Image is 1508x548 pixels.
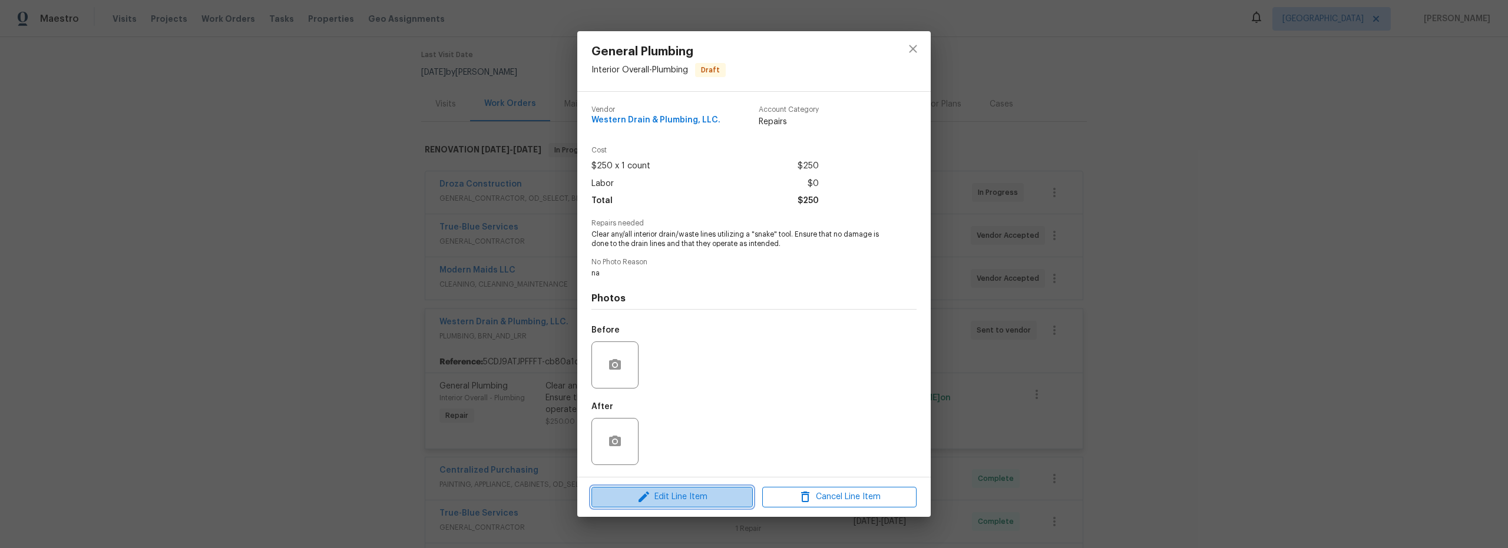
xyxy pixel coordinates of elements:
[798,158,819,175] span: $250
[696,64,725,76] span: Draft
[808,175,819,192] span: $0
[591,230,884,250] span: Clear any/all interior drain/waste lines utilizing a "snake" tool. Ensure that no damage is done ...
[762,487,917,507] button: Cancel Line Item
[759,106,819,114] span: Account Category
[591,326,620,334] h5: Before
[591,66,688,74] span: Interior Overall - Plumbing
[759,116,819,128] span: Repairs
[591,147,819,154] span: Cost
[591,487,753,507] button: Edit Line Item
[591,258,917,266] span: No Photo Reason
[591,175,614,192] span: Labor
[899,35,927,63] button: close
[591,106,720,114] span: Vendor
[591,116,720,125] span: Western Drain & Plumbing, LLC.
[595,490,749,504] span: Edit Line Item
[798,192,819,210] span: $250
[591,220,917,227] span: Repairs needed
[591,192,613,210] span: Total
[591,158,650,175] span: $250 x 1 count
[591,45,726,58] span: General Plumbing
[591,268,884,278] span: na
[591,403,613,411] h5: After
[591,293,917,304] h4: Photos
[766,490,913,504] span: Cancel Line Item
